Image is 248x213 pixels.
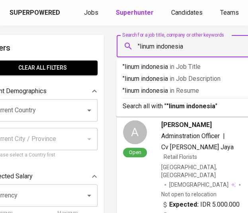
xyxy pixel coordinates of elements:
[170,87,199,94] span: in Resume
[84,190,95,201] button: Open
[170,75,221,82] span: in Job Description
[164,154,197,160] span: Retail Florists
[166,102,215,110] b: "linum indonesia
[171,8,204,18] a: Candidates
[161,132,220,140] span: Adminstration Officer
[116,8,155,18] a: Superhunter
[126,149,145,156] span: Open
[220,9,239,16] span: Teams
[171,9,203,16] span: Candidates
[84,105,95,116] button: Open
[10,8,60,18] div: Superpowered
[169,181,230,189] span: [DEMOGRAPHIC_DATA]
[84,9,98,16] span: Jobs
[220,8,240,18] a: Teams
[123,120,147,144] div: A
[10,8,62,18] a: Superpowered
[223,131,225,141] span: |
[161,200,240,209] div: IDR 5.000.000
[170,63,201,70] span: in Job Title
[169,200,199,209] b: Expected:
[161,190,217,198] p: Not open to relocation
[116,9,154,16] b: Superhunter
[84,8,100,18] a: Jobs
[161,120,212,130] span: [PERSON_NAME]
[161,143,234,151] span: Cv [PERSON_NAME] Jaya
